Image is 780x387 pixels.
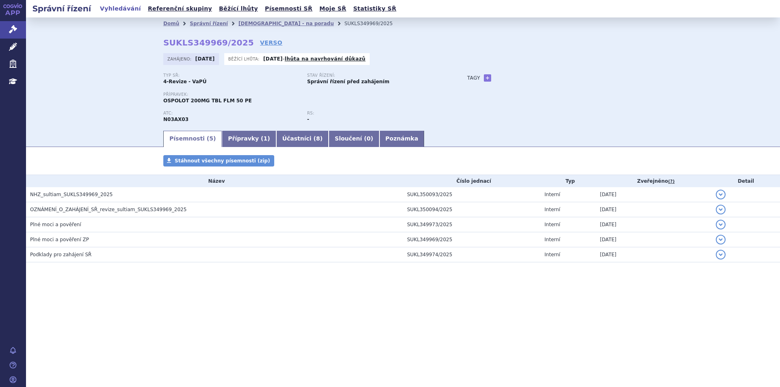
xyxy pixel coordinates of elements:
td: [DATE] [596,232,712,247]
a: [DEMOGRAPHIC_DATA] - na poradu [238,21,334,26]
td: SUKL350093/2025 [403,187,540,202]
th: Detail [712,175,780,187]
a: Stáhnout všechny písemnosti (zip) [163,155,274,166]
a: Statistiky SŘ [351,3,399,14]
a: Písemnosti SŘ [262,3,315,14]
p: RS: [307,111,443,116]
a: Běžící lhůty [217,3,260,14]
span: Interní [544,237,560,242]
a: VERSO [260,39,282,47]
th: Zveřejněno [596,175,712,187]
a: Referenční skupiny [145,3,214,14]
a: + [484,74,491,82]
span: NHZ_sultiam_SUKLS349969_2025 [30,192,113,197]
td: SUKL349974/2025 [403,247,540,262]
span: Plné moci a pověření [30,222,81,227]
strong: [DATE] [195,56,215,62]
a: Moje SŘ [317,3,349,14]
span: OSPOLOT 200MG TBL FLM 50 PE [163,98,252,104]
button: detail [716,235,726,244]
th: Název [26,175,403,187]
span: 0 [366,135,370,142]
span: Podklady pro zahájení SŘ [30,252,91,257]
span: Stáhnout všechny písemnosti (zip) [175,158,270,164]
strong: Správní řízení před zahájením [307,79,389,84]
p: Typ SŘ: [163,73,299,78]
td: SUKL349973/2025 [403,217,540,232]
span: 8 [316,135,320,142]
p: Stav řízení: [307,73,443,78]
strong: [DATE] [263,56,283,62]
button: detail [716,205,726,214]
p: ATC: [163,111,299,116]
strong: 4-Revize - VaPÚ [163,79,206,84]
p: - [263,56,366,62]
td: [DATE] [596,187,712,202]
span: Běžící lhůta: [228,56,261,62]
button: detail [716,220,726,229]
span: 5 [209,135,213,142]
span: Zahájeno: [167,56,193,62]
td: SUKL350094/2025 [403,202,540,217]
span: Interní [544,192,560,197]
a: Správní řízení [190,21,228,26]
a: Písemnosti (5) [163,131,222,147]
li: SUKLS349969/2025 [344,17,403,30]
a: Domů [163,21,179,26]
th: Typ [540,175,596,187]
p: Přípravek: [163,92,451,97]
strong: - [307,117,309,122]
button: detail [716,250,726,259]
a: Účastníci (8) [276,131,329,147]
td: SUKL349969/2025 [403,232,540,247]
strong: SUKLS349969/2025 [163,38,254,48]
a: Sloučení (0) [329,131,379,147]
span: Interní [544,207,560,212]
a: Přípravky (1) [222,131,276,147]
span: Interní [544,222,560,227]
span: 1 [264,135,268,142]
span: OZNÁMENÍ_O_ZAHÁJENÍ_SŘ_revize_sultiam_SUKLS349969_2025 [30,207,186,212]
abbr: (?) [668,179,675,184]
td: [DATE] [596,202,712,217]
h3: Tagy [467,73,480,83]
td: [DATE] [596,217,712,232]
strong: SULTIAM [163,117,188,122]
td: [DATE] [596,247,712,262]
span: Interní [544,252,560,257]
a: Poznámka [379,131,425,147]
h2: Správní řízení [26,3,97,14]
a: Vyhledávání [97,3,143,14]
span: Plné moci a pověření ZP [30,237,89,242]
a: lhůta na navrhování důkazů [285,56,366,62]
th: Číslo jednací [403,175,540,187]
button: detail [716,190,726,199]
